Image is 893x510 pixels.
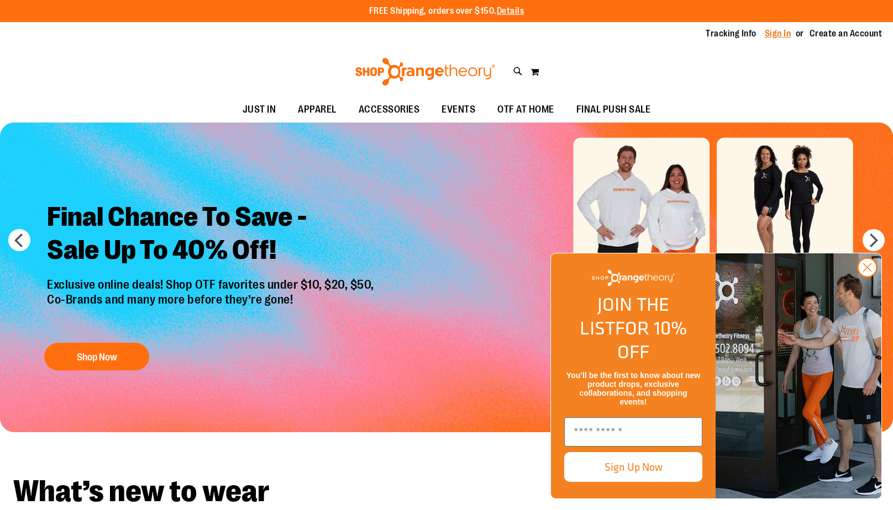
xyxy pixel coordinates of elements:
[232,97,287,123] a: JUST IN
[39,278,385,332] p: Exclusive online deals! Shop OTF favorites under $10, $20, $50, Co-Brands and many more before th...
[348,97,431,123] a: ACCESSORIES
[863,229,885,251] button: next
[539,242,893,510] div: FLYOUT Form
[615,314,687,365] span: FOR 10% OFF
[354,58,497,86] img: Shop Orangetheory
[566,371,700,406] span: You’ll be the first to know about new product drops, exclusive collaborations, and shopping events!
[44,343,149,370] button: Shop Now
[564,417,702,447] input: Enter email
[13,476,880,507] h2: What’s new to wear
[564,452,702,482] button: Sign Up Now
[580,290,669,342] span: JOIN THE LIST
[706,28,757,40] a: Tracking Info
[298,97,337,122] span: APPAREL
[39,193,385,376] a: Final Chance To Save -Sale Up To 40% Off! Exclusive online deals! Shop OTF favorites under $10, $...
[39,193,385,278] h2: Final Chance To Save - Sale Up To 40% Off!
[442,97,475,122] span: EVENTS
[576,97,651,122] span: FINAL PUSH SALE
[592,270,675,286] img: Shop Orangetheory
[8,229,30,251] button: prev
[369,5,524,18] p: FREE Shipping, orders over $150.
[359,97,420,122] span: ACCESSORIES
[486,97,565,123] a: OTF AT HOME
[287,97,348,123] a: APPAREL
[430,97,486,123] a: EVENTS
[857,257,878,278] button: Close dialog
[810,28,883,40] a: Create an Account
[716,253,881,498] img: Shop Orangtheory
[497,6,524,16] a: Details
[497,97,554,122] span: OTF AT HOME
[565,97,662,123] a: FINAL PUSH SALE
[243,97,276,122] span: JUST IN
[765,28,791,40] a: Sign In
